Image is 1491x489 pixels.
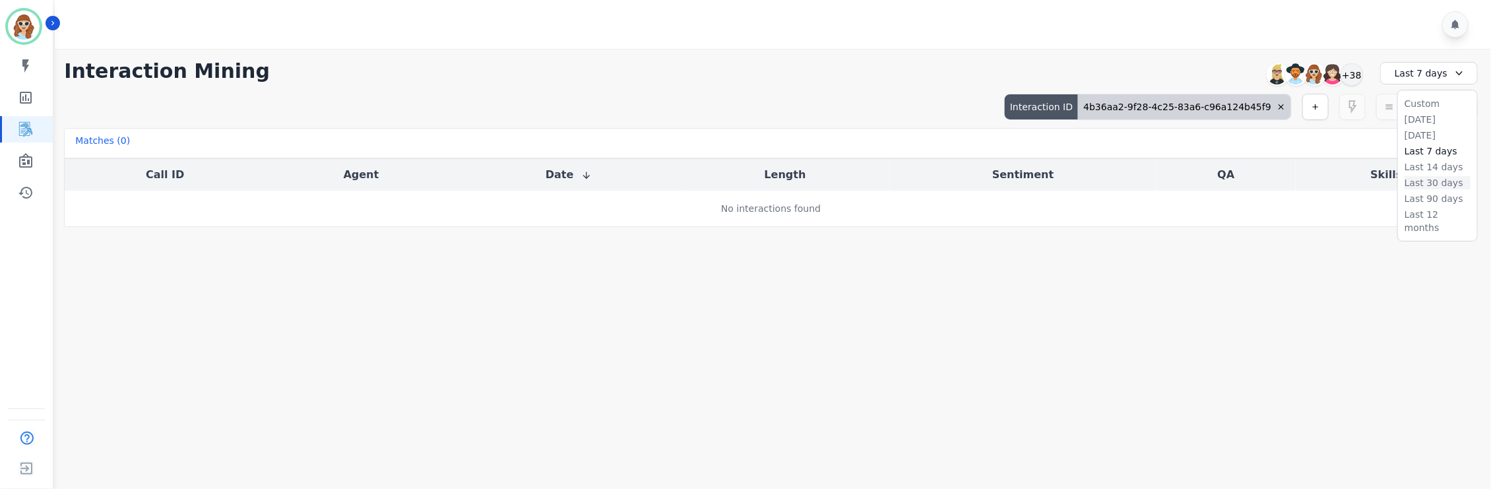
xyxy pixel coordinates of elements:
[1405,176,1471,189] li: Last 30 days
[1405,160,1471,174] li: Last 14 days
[546,167,592,183] button: Date
[75,134,130,152] div: Matches ( 0 )
[1218,167,1235,183] button: QA
[8,11,40,42] img: Bordered avatar
[1341,63,1363,86] div: +38
[1405,113,1471,126] li: [DATE]
[1371,167,1403,183] button: Skills
[1380,62,1478,84] div: Last 7 days
[1405,208,1471,234] li: Last 12 months
[992,167,1054,183] button: Sentiment
[721,202,821,215] div: No interactions found
[64,59,270,83] h1: Interaction Mining
[1078,94,1291,119] div: 4b36aa2-9f28-4c25-83a6-c96a124b45f9
[146,167,184,183] button: Call ID
[1405,97,1471,110] li: Custom
[765,167,806,183] button: Length
[1405,145,1471,158] li: Last 7 days
[1405,129,1471,142] li: [DATE]
[1405,192,1471,205] li: Last 90 days
[1005,94,1078,119] div: Interaction ID
[344,167,379,183] button: Agent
